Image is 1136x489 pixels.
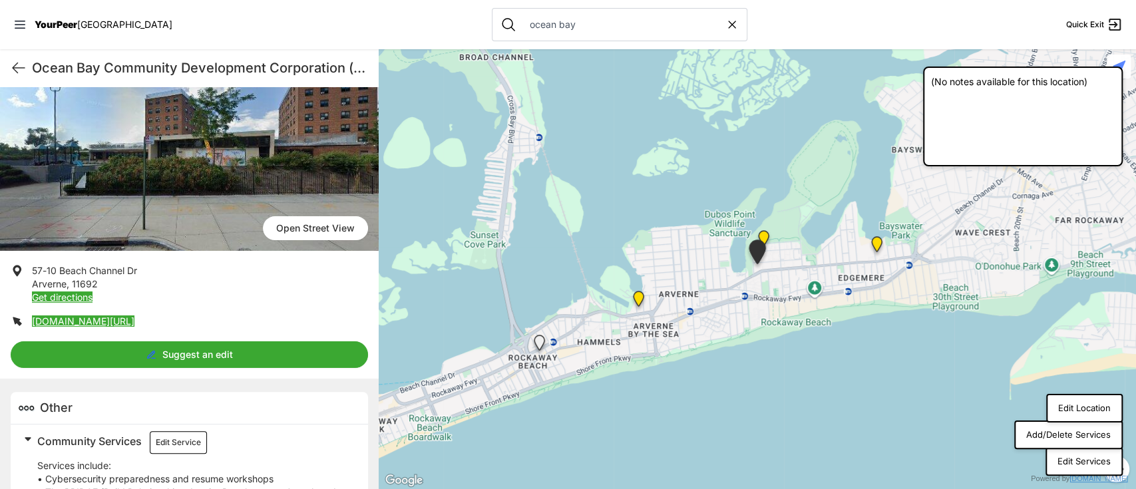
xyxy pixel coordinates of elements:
[630,291,647,312] div: Older Adult Center (OAC)
[1066,17,1123,33] a: Quick Exit
[150,431,207,454] button: Edit Service
[32,265,137,276] span: 57-10 Beach Channel Dr
[522,18,725,31] input: Search
[11,341,368,368] button: Suggest an edit
[746,240,769,269] div: Community Center
[32,291,93,303] a: Get directions
[1045,447,1123,476] button: Edit Services
[67,278,69,289] span: ,
[40,401,73,414] span: Other
[35,21,172,29] a: YourPeer[GEOGRAPHIC_DATA]
[923,67,1123,166] div: (No notes available for this location)
[1066,19,1104,30] span: Quick Exit
[72,278,98,289] span: 11692
[1031,473,1128,484] div: Powered by
[162,348,232,361] span: Suggest an edit
[35,19,77,30] span: YourPeer
[32,315,134,327] a: [DOMAIN_NAME][URL]
[32,278,67,289] span: Arverne
[1046,394,1123,423] button: Edit Location
[1014,420,1123,450] button: Add/Delete Services
[1069,474,1128,482] a: [DOMAIN_NAME]
[37,434,142,448] span: Community Services
[77,19,172,30] span: [GEOGRAPHIC_DATA]
[868,236,885,257] div: SUNY ATTAIN (Advanced Technology Training and Information Networking), Computer Lab
[382,472,426,489] a: Open this area in Google Maps (opens a new window)
[382,472,426,489] img: Google
[263,216,368,240] a: Open Street View
[32,59,368,77] h1: Ocean Bay Community Development Corporation (CDC)
[755,230,772,251] div: Main Location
